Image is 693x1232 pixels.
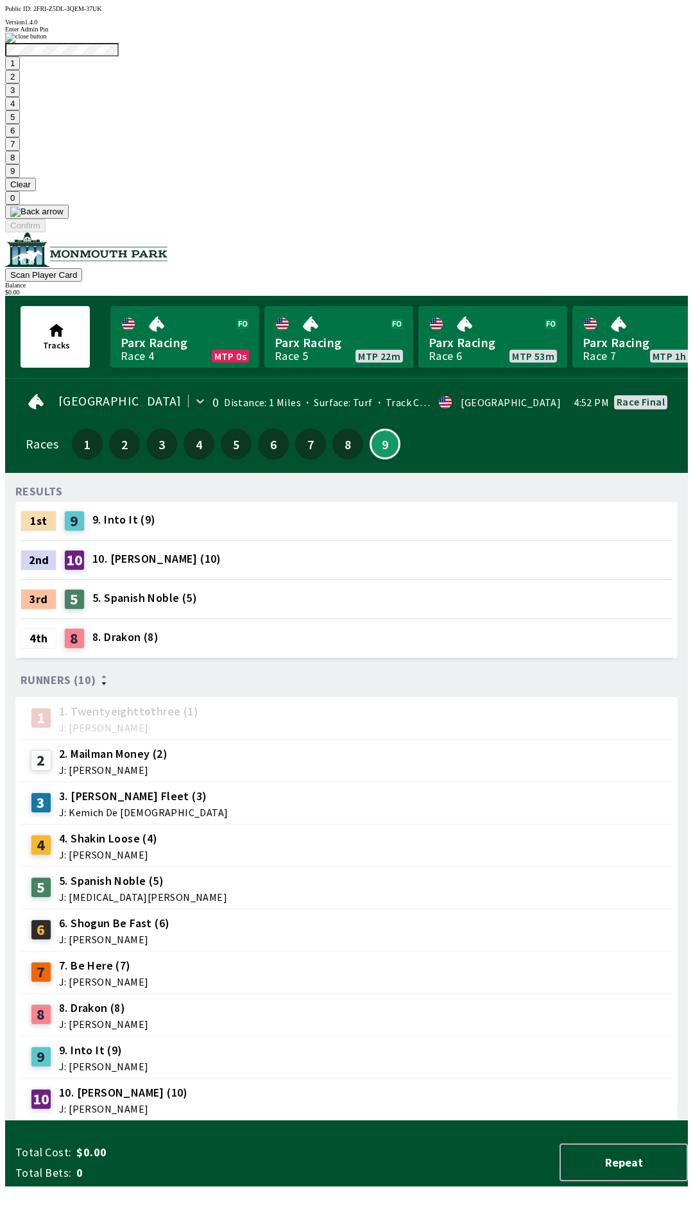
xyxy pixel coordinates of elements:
[76,1145,278,1160] span: $0.00
[15,1145,71,1160] span: Total Cost:
[59,746,167,762] span: 2. Mailman Money (2)
[31,920,51,940] div: 6
[184,429,214,459] button: 4
[275,351,308,361] div: Race 5
[21,628,56,649] div: 4th
[92,629,158,646] span: 8. Drakon (8)
[5,97,20,110] button: 4
[5,5,688,12] div: Public ID:
[5,282,688,289] div: Balance
[5,219,46,232] button: Confirm
[5,137,20,151] button: 7
[76,1165,278,1181] span: 0
[264,306,413,368] a: Parx RacingRace 5MTP 22m
[59,830,158,847] span: 4. Shakin Loose (4)
[370,429,400,459] button: 9
[418,306,567,368] a: Parx RacingRace 6MTP 53m
[146,429,177,459] button: 3
[31,1047,51,1067] div: 9
[15,1165,71,1181] span: Total Bets:
[64,511,85,531] div: 9
[261,440,286,449] span: 6
[59,1061,148,1072] span: J: [PERSON_NAME]
[59,892,227,902] span: J: [MEDICAL_DATA][PERSON_NAME]
[59,703,198,720] span: 1. Twentyeighttothree (1)
[358,351,400,361] span: MTP 22m
[373,396,486,409] span: Track Condition: Firm
[59,1042,148,1059] span: 9. Into It (9)
[75,440,99,449] span: 1
[214,351,246,361] span: MTP 0s
[31,962,51,982] div: 7
[110,306,259,368] a: Parx RacingRace 4MTP 0s
[59,873,227,889] span: 5. Spanish Noble (5)
[258,429,289,459] button: 6
[275,334,403,351] span: Parx Racing
[59,1000,148,1016] span: 8. Drakon (8)
[21,306,90,368] button: Tracks
[5,191,20,205] button: 0
[5,26,688,33] div: Enter Admin Pin
[336,440,360,449] span: 8
[150,440,174,449] span: 3
[583,351,616,361] div: Race 7
[72,429,103,459] button: 1
[5,19,688,26] div: Version 1.4.0
[224,440,248,449] span: 5
[92,551,221,567] span: 10. [PERSON_NAME] (10)
[31,1089,51,1109] div: 10
[59,807,228,817] span: J: Kemich De [DEMOGRAPHIC_DATA]
[5,178,36,191] button: Clear
[571,1155,676,1170] span: Repeat
[121,351,154,361] div: Race 4
[121,334,249,351] span: Parx Racing
[92,590,197,606] span: 5. Spanish Noble (5)
[21,511,56,531] div: 1st
[31,708,51,728] div: 1
[5,124,20,137] button: 6
[33,5,102,12] span: 2FRI-Z5DL-3QEM-37UK
[59,788,228,805] span: 3. [PERSON_NAME] Fleet (3)
[5,164,20,178] button: 9
[59,977,148,987] span: J: [PERSON_NAME]
[5,268,82,282] button: Scan Player Card
[512,351,554,361] span: MTP 53m
[429,334,557,351] span: Parx Racing
[31,835,51,855] div: 4
[212,397,219,407] div: 0
[31,792,51,813] div: 3
[374,441,396,447] span: 9
[59,957,148,974] span: 7. Be Here (7)
[21,675,96,685] span: Runners (10)
[5,56,20,70] button: 1
[21,550,56,570] div: 2nd
[574,397,609,407] span: 4:52 PM
[59,723,198,733] span: J: [PERSON_NAME]
[5,151,20,164] button: 8
[64,589,85,610] div: 5
[58,396,182,406] span: [GEOGRAPHIC_DATA]
[59,765,167,775] span: J: [PERSON_NAME]
[59,915,169,932] span: 6. Shogun Be Fast (6)
[5,110,20,124] button: 5
[31,877,51,898] div: 5
[332,429,363,459] button: 8
[31,1004,51,1025] div: 8
[21,589,56,610] div: 3rd
[298,440,323,449] span: 7
[5,33,47,43] img: close button
[221,429,252,459] button: 5
[21,674,672,687] div: Runners (10)
[59,1084,188,1101] span: 10. [PERSON_NAME] (10)
[5,70,20,83] button: 2
[5,289,688,296] div: $ 0.00
[5,232,167,267] img: venue logo
[26,439,58,449] div: Races
[461,397,561,407] div: [GEOGRAPHIC_DATA]
[10,207,64,217] img: Back arrow
[15,486,63,497] div: RESULTS
[187,440,211,449] span: 4
[295,429,326,459] button: 7
[112,440,137,449] span: 2
[301,396,373,409] span: Surface: Turf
